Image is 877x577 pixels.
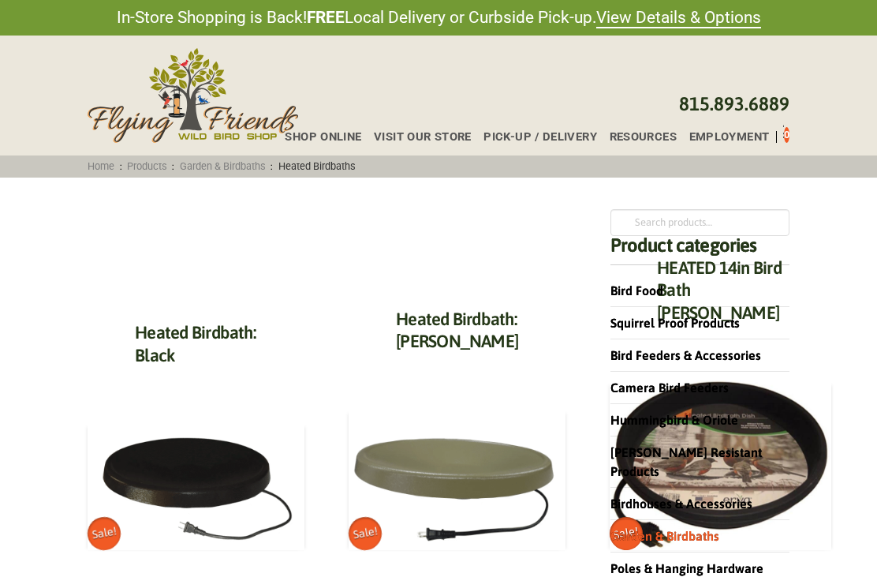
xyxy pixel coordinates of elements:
span: : : : [83,160,360,172]
a: Squirrel Proof Products [610,316,740,330]
a: Bird Feeders & Accessories [610,348,761,362]
a: Heated Birdbath: Black [135,322,256,365]
a: Shop Online [272,131,361,143]
a: Heated Birdbath: [PERSON_NAME] [396,309,518,352]
span: Resources [610,131,677,143]
a: Garden & Birdbaths [610,529,719,543]
a: Resources [597,131,677,143]
a: Camera Bird Feeders [610,380,729,395]
input: Search products… [610,209,789,236]
a: Pick-up / Delivery [471,131,596,143]
a: Birdhouses & Accessories [610,496,752,511]
span: Sale! [346,515,385,553]
span: Shop Online [285,131,361,143]
a: Hummingbird & Oriole [610,413,738,427]
a: Bird Food [610,283,663,298]
a: [PERSON_NAME] Resistant Products [610,445,762,478]
span: In-Store Shopping is Back! Local Delivery or Curbside Pick-up. [117,6,761,29]
strong: FREE [307,8,345,27]
span: Employment [689,131,770,143]
a: Visit Our Store [361,131,471,143]
img: Flying Friends Wild Bird Shop Logo [88,48,298,142]
a: Products [122,160,173,172]
span: Visit Our Store [374,131,472,143]
span: Sale! [85,515,124,553]
a: Home [83,160,120,172]
a: Poles & Hanging Hardware [610,561,763,575]
a: Employment [677,131,769,143]
a: 815.893.6889 [679,93,789,114]
span: Heated Birdbaths [273,160,360,172]
a: View Details & Options [596,8,761,28]
h4: Product categories [610,236,789,265]
span: Pick-up / Delivery [483,131,597,143]
span: 0 [784,129,789,141]
div: Toggle Off Canvas Content [783,124,784,143]
a: Garden & Birdbaths [174,160,271,172]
